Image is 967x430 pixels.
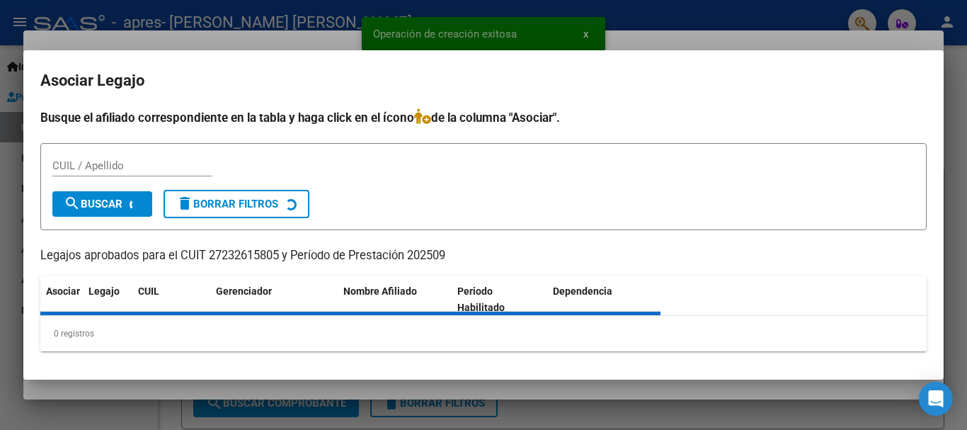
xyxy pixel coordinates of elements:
span: Borrar Filtros [176,198,278,210]
span: Dependencia [553,285,612,297]
span: Gerenciador [216,285,272,297]
p: Legajos aprobados para el CUIT 27232615805 y Período de Prestación 202509 [40,247,927,265]
h4: Busque el afiliado correspondiente en la tabla y haga click en el ícono de la columna "Asociar". [40,108,927,127]
span: Periodo Habilitado [457,285,505,313]
div: 0 registros [40,316,927,351]
h2: Asociar Legajo [40,67,927,94]
datatable-header-cell: Periodo Habilitado [452,276,547,323]
span: Legajo [88,285,120,297]
mat-icon: delete [176,195,193,212]
span: Nombre Afiliado [343,285,417,297]
span: Buscar [64,198,122,210]
datatable-header-cell: Asociar [40,276,83,323]
mat-icon: search [64,195,81,212]
datatable-header-cell: Gerenciador [210,276,338,323]
datatable-header-cell: Dependencia [547,276,661,323]
button: Buscar [52,191,152,217]
span: CUIL [138,285,159,297]
button: Borrar Filtros [164,190,309,218]
div: Open Intercom Messenger [919,382,953,416]
datatable-header-cell: Legajo [83,276,132,323]
datatable-header-cell: Nombre Afiliado [338,276,452,323]
span: Asociar [46,285,80,297]
datatable-header-cell: CUIL [132,276,210,323]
